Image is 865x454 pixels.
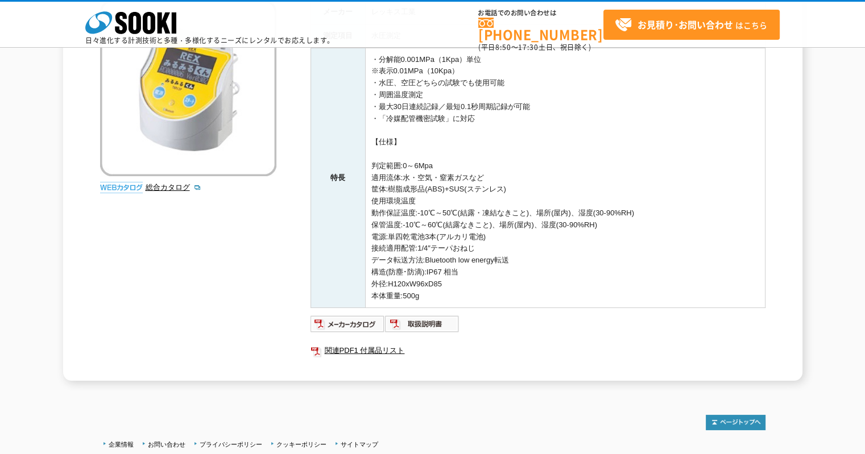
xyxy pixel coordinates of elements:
p: 日々進化する計測技術と多種・多様化するニーズにレンタルでお応えします。 [85,37,334,44]
img: トップページへ [706,415,765,430]
a: クッキーポリシー [276,441,326,448]
img: 取扱説明書 [385,315,460,333]
img: webカタログ [100,182,143,193]
span: 8:50 [495,42,511,52]
a: 総合カタログ [146,183,201,191]
span: お電話でのお問い合わせは [478,10,603,16]
a: プライバシーポリシー [200,441,262,448]
a: 企業情報 [109,441,134,448]
th: 特長 [311,48,365,308]
a: 取扱説明書 [385,323,460,331]
a: 関連PDF1 付属品リスト [311,343,765,358]
a: メーカーカタログ [311,323,385,331]
a: お見積り･お問い合わせはこちら [603,10,780,40]
strong: お見積り･お問い合わせ [638,18,733,31]
a: [PHONE_NUMBER] [478,18,603,41]
a: お問い合わせ [148,441,185,448]
a: サイトマップ [341,441,378,448]
span: 17:30 [518,42,539,52]
span: はこちら [615,16,767,34]
td: ・分解能0.001MPa（1Kpa）単位 ※表示0.01MPa（10Kpa） ・水圧、空圧どちらの試験でも使用可能 ・周囲温度測定 ・最大30日連続記録／最短0.1秒周期記録が可能 ・「冷媒配管... [365,48,765,308]
span: (平日 ～ 土日、祝日除く) [478,42,591,52]
img: メーカーカタログ [311,315,385,333]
